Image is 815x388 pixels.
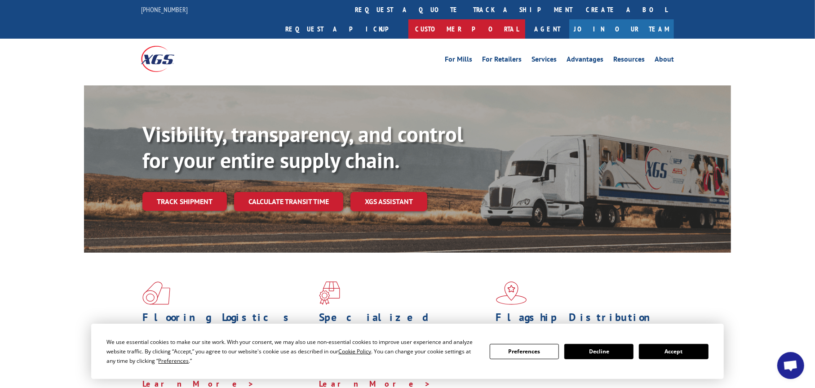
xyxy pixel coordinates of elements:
[279,19,408,39] a: Request a pickup
[142,312,312,338] h1: Flooring Logistics Solutions
[142,192,227,211] a: Track shipment
[408,19,525,39] a: Customer Portal
[496,312,666,338] h1: Flagship Distribution Model
[91,324,724,379] div: Cookie Consent Prompt
[525,19,569,39] a: Agent
[142,281,170,305] img: xgs-icon-total-supply-chain-intelligence-red
[532,56,557,66] a: Services
[567,56,603,66] a: Advantages
[564,344,633,359] button: Decline
[777,352,804,379] div: Open chat
[613,56,645,66] a: Resources
[158,357,189,365] span: Preferences
[482,56,522,66] a: For Retailers
[445,56,472,66] a: For Mills
[142,120,463,174] b: Visibility, transparency, and control for your entire supply chain.
[234,192,343,211] a: Calculate transit time
[338,348,371,355] span: Cookie Policy
[319,312,489,338] h1: Specialized Freight Experts
[569,19,674,39] a: Join Our Team
[639,344,708,359] button: Accept
[141,5,188,14] a: [PHONE_NUMBER]
[319,281,340,305] img: xgs-icon-focused-on-flooring-red
[655,56,674,66] a: About
[106,337,478,366] div: We use essential cookies to make our site work. With your consent, we may also use non-essential ...
[490,344,559,359] button: Preferences
[350,192,427,211] a: XGS ASSISTANT
[496,281,527,305] img: xgs-icon-flagship-distribution-model-red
